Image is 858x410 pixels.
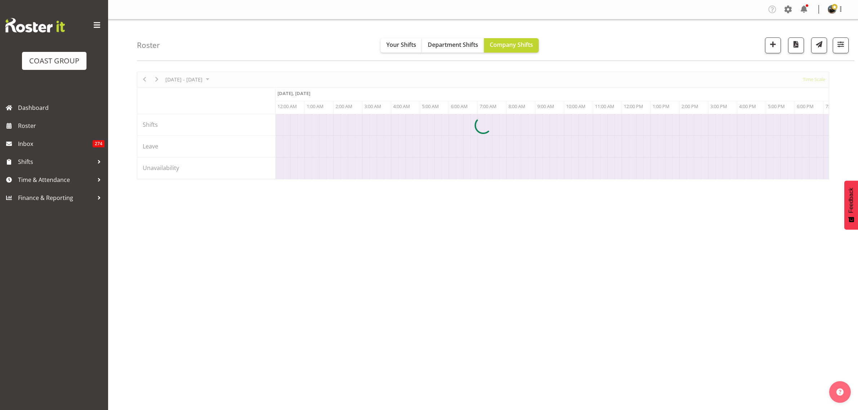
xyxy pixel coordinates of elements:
[386,41,416,49] span: Your Shifts
[490,41,533,49] span: Company Shifts
[18,174,94,185] span: Time & Attendance
[18,156,94,167] span: Shifts
[93,140,105,147] span: 274
[18,192,94,203] span: Finance & Reporting
[428,41,478,49] span: Department Shifts
[18,138,93,149] span: Inbox
[29,55,79,66] div: COAST GROUP
[811,37,827,53] button: Send a list of all shifts for the selected filtered period to all rostered employees.
[5,18,65,32] img: Rosterit website logo
[848,188,854,213] span: Feedback
[137,41,160,49] h4: Roster
[18,102,105,113] span: Dashboard
[828,5,836,14] img: abe-denton65321ee68e143815db86bfb5b039cb77.png
[484,38,539,53] button: Company Shifts
[836,388,844,396] img: help-xxl-2.png
[765,37,781,53] button: Add a new shift
[788,37,804,53] button: Download a PDF of the roster according to the set date range.
[422,38,484,53] button: Department Shifts
[844,181,858,229] button: Feedback - Show survey
[381,38,422,53] button: Your Shifts
[18,120,105,131] span: Roster
[833,37,849,53] button: Filter Shifts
